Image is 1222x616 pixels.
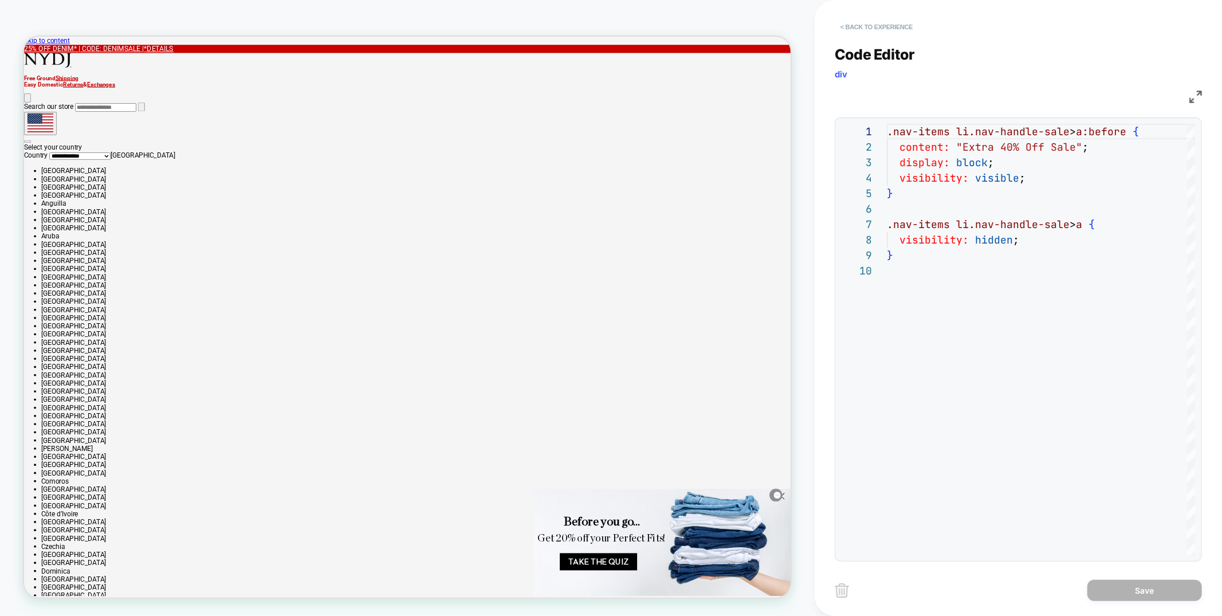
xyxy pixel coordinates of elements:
[23,239,1023,250] li: [GEOGRAPHIC_DATA]
[160,11,199,22] a: *DETAILS
[23,424,1023,435] li: [GEOGRAPHIC_DATA]
[23,228,1023,239] li: [GEOGRAPHIC_DATA]
[23,468,1023,478] li: [GEOGRAPHIC_DATA]
[23,261,1023,272] li: Aruba
[23,511,1023,522] li: [GEOGRAPHIC_DATA]
[887,218,950,231] span: .nav-items
[23,587,1023,598] li: Comoros
[23,250,1023,261] li: [GEOGRAPHIC_DATA]
[164,11,199,22] u: DETAILS
[115,153,202,164] span: [GEOGRAPHIC_DATA]
[835,583,849,598] img: delete
[23,304,1023,315] li: [GEOGRAPHIC_DATA]
[1070,125,1076,138] span: >
[841,124,872,139] div: 1
[23,402,1023,413] li: [GEOGRAPHIC_DATA]
[23,283,1023,293] li: [GEOGRAPHIC_DATA]
[23,195,1023,206] li: [GEOGRAPHIC_DATA]
[887,125,950,138] span: .nav-items
[23,457,1023,468] li: [GEOGRAPHIC_DATA]
[23,533,1023,544] li: [GEOGRAPHIC_DATA]
[84,60,121,68] a: Exchanges
[23,293,1023,304] li: [GEOGRAPHIC_DATA]
[835,18,918,36] button: < Back to experience
[1019,171,1025,185] span: ;
[23,566,1023,576] li: [GEOGRAPHIC_DATA]
[841,217,872,232] div: 7
[956,125,1070,138] span: li.nav-handle-sale
[899,140,950,154] span: content:
[841,201,872,217] div: 6
[23,380,1023,391] li: [GEOGRAPHIC_DATA]
[23,413,1023,424] li: [GEOGRAPHIC_DATA]
[1087,580,1202,601] button: Save
[841,248,872,263] div: 9
[956,140,1082,154] span: "Extra 40% Off Sale"
[23,555,1023,566] li: [GEOGRAPHIC_DATA]
[34,86,137,109] button: Redirect to URL
[23,544,1023,555] li: [PERSON_NAME]
[899,156,950,169] span: display:
[841,232,872,248] div: 8
[835,46,915,63] span: Code Editor
[23,370,1023,380] li: [GEOGRAPHIC_DATA]
[841,170,872,186] div: 4
[23,576,1023,587] li: [GEOGRAPHIC_DATA]
[23,522,1023,533] li: [GEOGRAPHIC_DATA]
[23,206,1023,217] li: [GEOGRAPHIC_DATA]
[23,489,1023,500] li: [GEOGRAPHIC_DATA]
[23,337,1023,348] li: [GEOGRAPHIC_DATA]
[1189,91,1202,103] img: fullscreen
[23,315,1023,326] li: [GEOGRAPHIC_DATA]
[841,263,872,278] div: 10
[887,249,893,262] span: }
[1133,125,1139,138] span: {
[23,217,1023,228] li: Anguilla
[23,391,1023,402] li: [GEOGRAPHIC_DATA]
[5,102,39,128] img: United States
[23,500,1023,511] li: [GEOGRAPHIC_DATA]
[841,155,872,170] div: 3
[1082,140,1089,154] span: ;
[956,218,1070,231] span: li.nav-handle-sale
[899,233,969,246] span: visibility:
[899,171,969,185] span: visibility:
[835,69,847,80] span: div
[975,171,1019,185] span: visible
[887,187,893,200] span: }
[1076,218,1082,231] span: a
[975,233,1013,246] span: hidden
[23,446,1023,457] li: [GEOGRAPHIC_DATA]
[1076,125,1126,138] span: a:before
[23,272,1023,283] li: [GEOGRAPHIC_DATA]
[42,51,73,60] a: Shipping
[23,174,1023,185] li: [GEOGRAPHIC_DATA]
[988,156,994,169] span: ;
[1089,218,1095,231] span: {
[23,326,1023,337] li: [GEOGRAPHIC_DATA]
[1013,233,1019,246] span: ;
[23,348,1023,359] li: [GEOGRAPHIC_DATA]
[956,156,988,169] span: block
[23,435,1023,446] li: [GEOGRAPHIC_DATA]
[841,186,872,201] div: 5
[841,139,872,155] div: 2
[23,359,1023,370] li: [GEOGRAPHIC_DATA]
[52,60,79,68] a: Returns
[23,478,1023,489] li: [GEOGRAPHIC_DATA]
[23,598,1023,609] li: [GEOGRAPHIC_DATA]
[1070,218,1076,231] span: >
[23,185,1023,195] li: [GEOGRAPHIC_DATA]
[152,88,161,100] button: Search submit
